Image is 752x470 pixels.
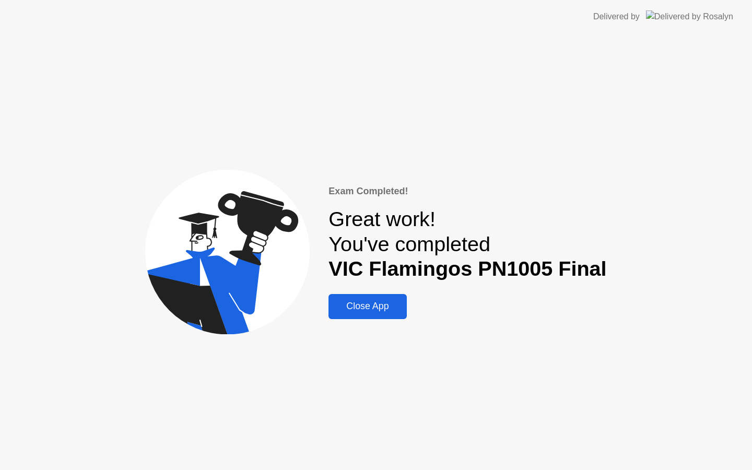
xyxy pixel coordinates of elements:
[328,294,406,319] button: Close App
[328,184,606,198] div: Exam Completed!
[328,257,606,280] b: VIC Flamingos PN1005 Final
[332,301,403,312] div: Close App
[593,10,640,23] div: Delivered by
[646,10,733,22] img: Delivered by Rosalyn
[328,207,606,281] div: Great work! You've completed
